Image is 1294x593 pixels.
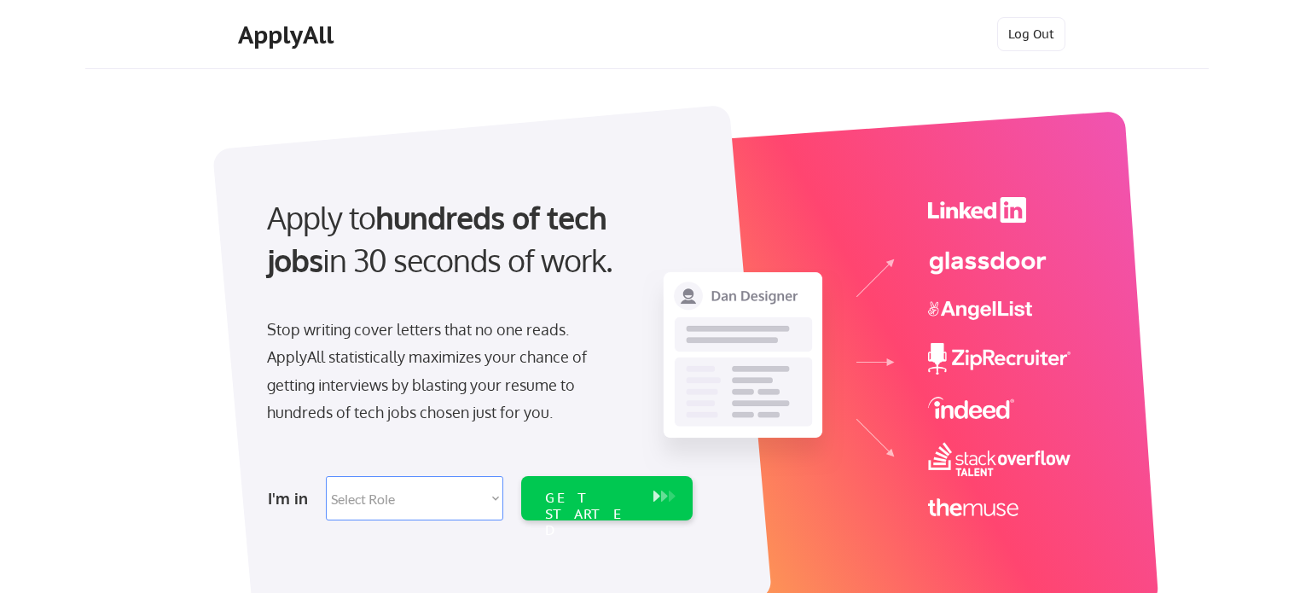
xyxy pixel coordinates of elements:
div: ApplyAll [238,20,339,49]
button: Log Out [997,17,1065,51]
div: I'm in [268,485,316,512]
strong: hundreds of tech jobs [267,198,614,279]
div: Stop writing cover letters that no one reads. ApplyAll statistically maximizes your chance of get... [267,316,618,427]
div: Apply to in 30 seconds of work. [267,196,686,282]
div: GET STARTED [545,490,636,539]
